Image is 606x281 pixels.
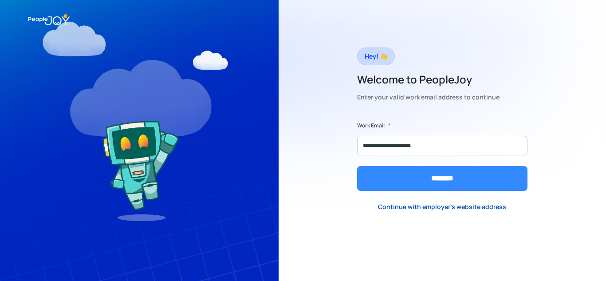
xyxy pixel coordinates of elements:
div: Continue with employer's website address [378,202,506,211]
a: Continue with employer's website address [371,198,513,216]
div: Hey! 👋 [365,50,387,63]
label: Work Email [357,121,385,130]
div: Enter your valid work email address to continue [357,91,500,103]
form: Form [357,121,527,191]
h2: Welcome to PeopleJoy [357,72,500,87]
